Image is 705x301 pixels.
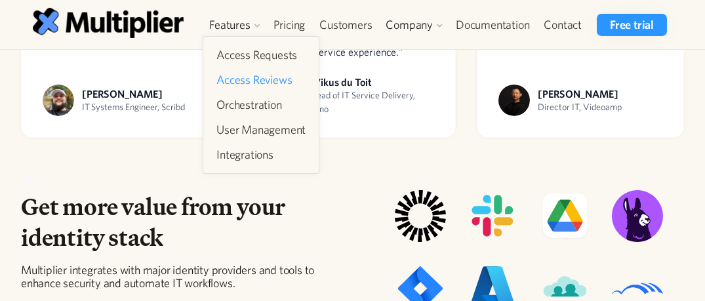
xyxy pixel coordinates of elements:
a: Access Requests [211,43,311,67]
div: [PERSON_NAME] [538,87,622,100]
div: Company [379,14,449,36]
a: Contact [536,14,589,36]
a: User Management [211,118,311,142]
div: Director IT, Videoamp [538,100,622,114]
a: Orchestration [211,93,311,117]
nav: Features [203,36,319,174]
div: Features [209,17,250,33]
img: Integration icon [539,190,590,241]
a: Access Reviews [211,68,311,92]
a: Integrations [211,143,311,167]
div: [PERSON_NAME] [82,87,185,100]
a: Free trial [597,14,667,36]
a: Customers [312,14,379,36]
img: Integration icon [612,190,663,241]
a: Pricing [266,14,313,36]
div: Wikus du Toit [310,75,435,89]
h2: Get more value from your identity stack [21,191,332,253]
div: Features [203,14,266,36]
div: Head of IT Service Delivery, Luno [310,89,435,116]
img: Integration icon [467,190,518,241]
div: Company [386,17,433,33]
div: Multiplier integrates with major identity providers and tools to enhance security and automate IT... [21,264,332,290]
img: Integration icon [395,190,446,241]
a: Documentation [449,14,536,36]
div: IT Systems Engineer, Scribd [82,100,185,114]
